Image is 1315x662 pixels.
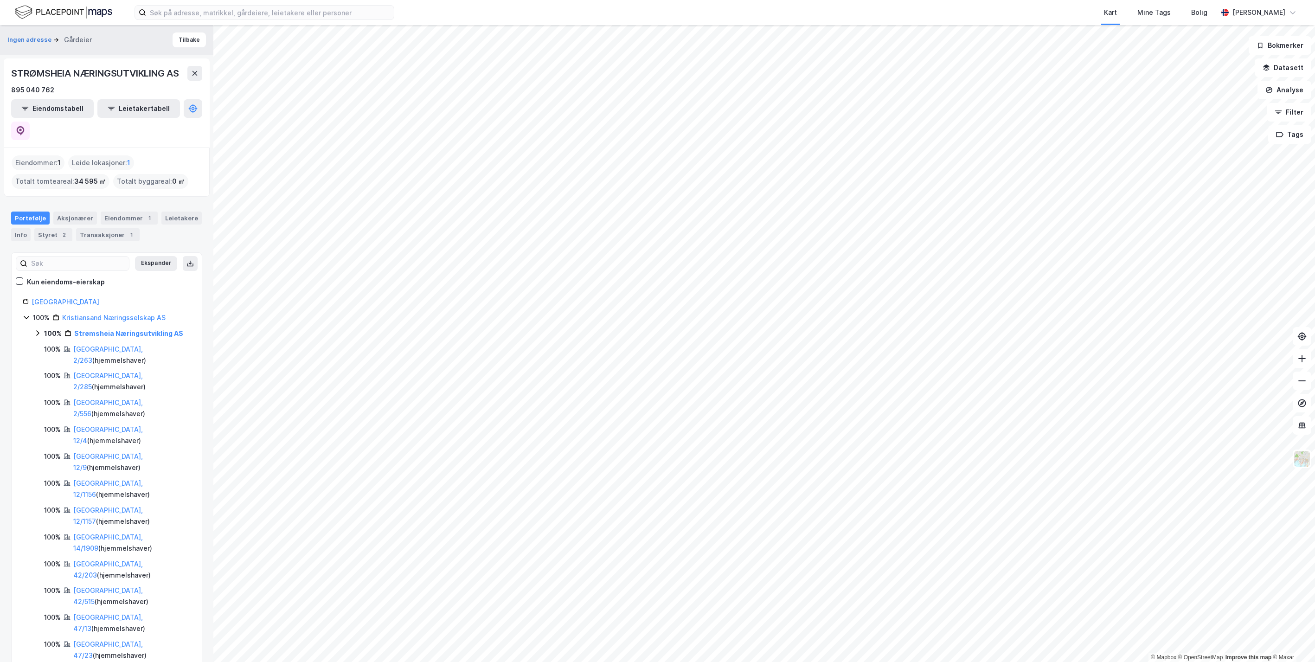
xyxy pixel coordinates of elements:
[15,4,112,20] img: logo.f888ab2527a4732fd821a326f86c7f29.svg
[58,157,61,168] span: 1
[33,312,50,323] div: 100%
[34,228,72,241] div: Styret
[127,230,136,239] div: 1
[7,35,53,45] button: Ingen adresse
[44,370,61,381] div: 100%
[27,276,105,288] div: Kun eiendoms-eierskap
[62,314,166,321] a: Kristiansand Næringsselskap AS
[73,479,143,498] a: [GEOGRAPHIC_DATA], 12/1156
[1225,654,1271,661] a: Improve this map
[11,66,181,81] div: STRØMSHEIA NÆRINGSUTVIKLING AS
[44,532,61,543] div: 100%
[1232,7,1285,18] div: [PERSON_NAME]
[146,6,394,19] input: Søk på adresse, matrikkel, gårdeiere, leietakere eller personer
[127,157,130,168] span: 1
[73,560,143,579] a: [GEOGRAPHIC_DATA], 42/203
[11,99,94,118] button: Eiendomstabell
[59,230,69,239] div: 2
[101,212,158,225] div: Eiendommer
[74,176,106,187] span: 34 595 ㎡
[44,612,61,623] div: 100%
[44,639,61,650] div: 100%
[44,397,61,408] div: 100%
[12,174,109,189] div: Totalt tomteareal :
[1151,654,1176,661] a: Mapbox
[11,84,54,96] div: 895 040 762
[1249,36,1311,55] button: Bokmerker
[1191,7,1207,18] div: Bolig
[74,329,183,337] a: Strømsheia Næringsutvikling AS
[73,451,191,473] div: ( hjemmelshaver )
[68,155,134,170] div: Leide lokasjoner :
[73,612,191,634] div: ( hjemmelshaver )
[73,425,143,444] a: [GEOGRAPHIC_DATA], 12/4
[44,559,61,570] div: 100%
[1104,7,1117,18] div: Kart
[1269,617,1315,662] div: Kontrollprogram for chat
[73,370,191,392] div: ( hjemmelshaver )
[1178,654,1223,661] a: OpenStreetMap
[73,452,143,471] a: [GEOGRAPHIC_DATA], 12/9
[1267,103,1311,122] button: Filter
[73,506,143,525] a: [GEOGRAPHIC_DATA], 12/1157
[73,559,191,581] div: ( hjemmelshaver )
[73,398,143,418] a: [GEOGRAPHIC_DATA], 2/556
[73,372,143,391] a: [GEOGRAPHIC_DATA], 2/285
[73,640,143,659] a: [GEOGRAPHIC_DATA], 47/23
[1269,617,1315,662] iframe: Chat Widget
[1255,58,1311,77] button: Datasett
[44,505,61,516] div: 100%
[73,345,143,364] a: [GEOGRAPHIC_DATA], 2/263
[1257,81,1311,99] button: Analyse
[1268,125,1311,144] button: Tags
[97,99,180,118] button: Leietakertabell
[53,212,97,225] div: Aksjonærer
[64,34,92,45] div: Gårdeier
[73,505,191,527] div: ( hjemmelshaver )
[1137,7,1171,18] div: Mine Tags
[44,424,61,435] div: 100%
[27,257,129,270] input: Søk
[1293,450,1311,468] img: Z
[73,639,191,661] div: ( hjemmelshaver )
[12,155,64,170] div: Eiendommer :
[73,344,191,366] div: ( hjemmelshaver )
[44,328,62,339] div: 100%
[44,585,61,596] div: 100%
[11,212,50,225] div: Portefølje
[73,532,191,554] div: ( hjemmelshaver )
[113,174,188,189] div: Totalt byggareal :
[11,228,31,241] div: Info
[32,298,99,306] a: [GEOGRAPHIC_DATA]
[172,176,185,187] span: 0 ㎡
[44,451,61,462] div: 100%
[76,228,140,241] div: Transaksjoner
[73,613,143,632] a: [GEOGRAPHIC_DATA], 47/13
[44,344,61,355] div: 100%
[73,397,191,419] div: ( hjemmelshaver )
[145,213,154,223] div: 1
[73,585,191,607] div: ( hjemmelshaver )
[73,586,143,605] a: [GEOGRAPHIC_DATA], 42/515
[73,478,191,500] div: ( hjemmelshaver )
[135,256,177,271] button: Ekspander
[73,533,143,552] a: [GEOGRAPHIC_DATA], 14/1909
[161,212,202,225] div: Leietakere
[173,32,206,47] button: Tilbake
[44,478,61,489] div: 100%
[73,424,191,446] div: ( hjemmelshaver )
